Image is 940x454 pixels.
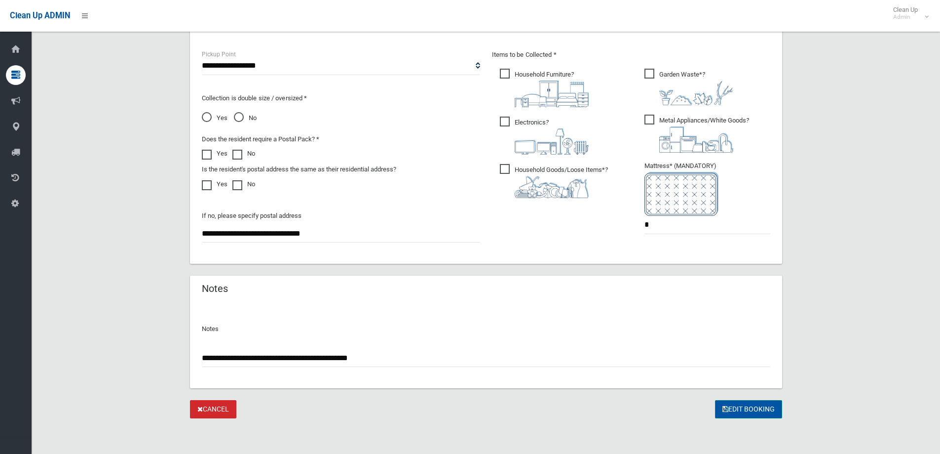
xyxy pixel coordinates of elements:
span: Clean Up [888,6,928,21]
span: Household Furniture [500,69,589,107]
span: Yes [202,112,227,124]
i: ? [515,71,589,107]
img: aa9efdbe659d29b613fca23ba79d85cb.png [515,81,589,107]
i: ? [659,117,749,153]
label: No [232,148,255,160]
button: Edit Booking [715,400,782,418]
img: 36c1b0289cb1767239cdd3de9e694f19.png [659,126,733,153]
span: Mattress* (MANDATORY) [644,162,770,216]
header: Notes [190,279,240,298]
label: Does the resident require a Postal Pack? * [202,133,319,145]
img: e7408bece873d2c1783593a074e5cb2f.png [644,172,718,216]
span: Household Goods/Loose Items* [500,164,608,198]
label: If no, please specify postal address [202,210,301,222]
span: Metal Appliances/White Goods [644,115,749,153]
img: 394712a680b73dbc3d2a6a3a7ffe5a07.png [515,128,589,155]
label: Is the resident's postal address the same as their residential address? [202,164,396,175]
img: b13cc3517677393f34c0a387616ef184.png [515,176,589,198]
small: Admin [893,13,918,21]
label: Yes [202,148,227,160]
p: Collection is double size / oversized * [202,92,480,104]
p: Notes [202,323,770,335]
a: Cancel [190,400,236,418]
i: ? [515,119,589,155]
label: No [232,178,255,190]
label: Yes [202,178,227,190]
span: Electronics [500,117,589,155]
span: Clean Up ADMIN [10,11,70,20]
span: No [234,112,257,124]
span: Garden Waste* [644,69,733,105]
p: Items to be Collected * [492,49,770,61]
img: 4fd8a5c772b2c999c83690221e5242e0.png [659,81,733,105]
i: ? [659,71,733,105]
i: ? [515,166,608,198]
